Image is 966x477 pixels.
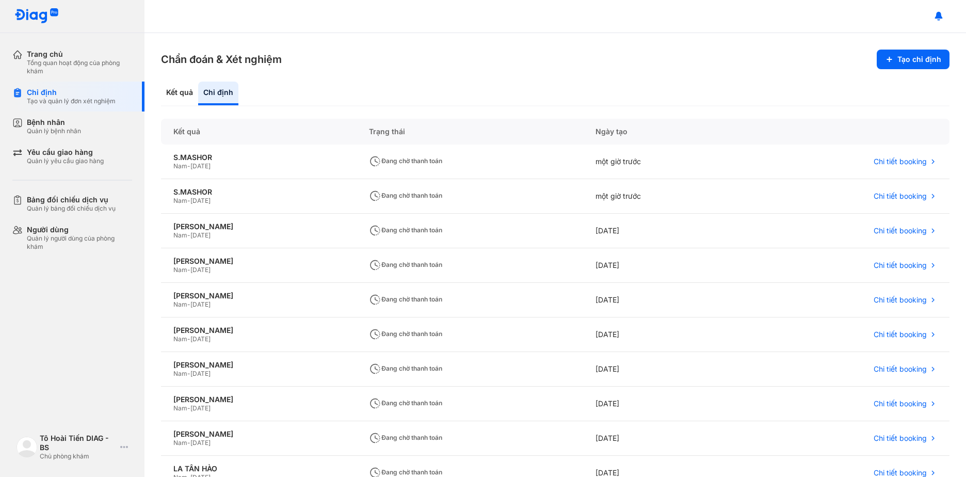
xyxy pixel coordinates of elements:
img: logo [14,8,59,24]
div: Chỉ định [27,88,116,97]
div: [DATE] [583,214,745,248]
div: [PERSON_NAME] [173,430,344,439]
span: Đang chờ thanh toán [369,364,442,372]
div: Quản lý bảng đối chiếu dịch vụ [27,204,116,213]
span: [DATE] [190,404,211,412]
span: Chi tiết booking [874,364,927,374]
div: một giờ trước [583,179,745,214]
img: logo [17,437,37,457]
span: Chi tiết booking [874,226,927,235]
div: [DATE] [583,248,745,283]
span: - [187,266,190,274]
div: Chỉ định [198,82,238,105]
span: Đang chờ thanh toán [369,468,442,476]
span: Đang chờ thanh toán [369,399,442,407]
span: [DATE] [190,197,211,204]
div: Trang chủ [27,50,132,59]
div: [DATE] [583,352,745,387]
div: Tô Hoài Tiến DIAG - BS [40,434,116,452]
div: Bảng đối chiếu dịch vụ [27,195,116,204]
span: Đang chờ thanh toán [369,434,442,441]
div: Ngày tạo [583,119,745,145]
span: - [187,300,190,308]
span: [DATE] [190,439,211,447]
div: [PERSON_NAME] [173,360,344,370]
span: - [187,404,190,412]
span: Chi tiết booking [874,261,927,270]
span: Nam [173,370,187,377]
div: Quản lý người dùng của phòng khám [27,234,132,251]
div: [DATE] [583,387,745,421]
span: - [187,231,190,239]
div: Chủ phòng khám [40,452,116,460]
div: Trạng thái [357,119,583,145]
div: [PERSON_NAME] [173,291,344,300]
span: [DATE] [190,266,211,274]
span: Nam [173,197,187,204]
div: [PERSON_NAME] [173,326,344,335]
div: Yêu cầu giao hàng [27,148,104,157]
span: Đang chờ thanh toán [369,330,442,338]
div: [PERSON_NAME] [173,257,344,266]
span: Nam [173,266,187,274]
h3: Chẩn đoán & Xét nghiệm [161,52,282,67]
span: [DATE] [190,335,211,343]
span: Chi tiết booking [874,330,927,339]
span: Chi tiết booking [874,192,927,201]
span: Nam [173,162,187,170]
div: Kết quả [161,82,198,105]
span: - [187,335,190,343]
div: Quản lý bệnh nhân [27,127,81,135]
span: Nam [173,439,187,447]
span: Nam [173,404,187,412]
div: Tạo và quản lý đơn xét nghiệm [27,97,116,105]
span: Đang chờ thanh toán [369,192,442,199]
span: Đang chờ thanh toán [369,226,442,234]
div: [DATE] [583,283,745,317]
span: Nam [173,231,187,239]
span: [DATE] [190,162,211,170]
div: [PERSON_NAME] [173,222,344,231]
div: S.MASHOR [173,153,344,162]
div: Tổng quan hoạt động của phòng khám [27,59,132,75]
div: [DATE] [583,421,745,456]
div: S.MASHOR [173,187,344,197]
span: [DATE] [190,300,211,308]
div: Quản lý yêu cầu giao hàng [27,157,104,165]
div: Kết quả [161,119,357,145]
button: Tạo chỉ định [877,50,949,69]
span: Nam [173,335,187,343]
span: - [187,439,190,447]
span: Chi tiết booking [874,157,927,166]
span: Chi tiết booking [874,434,927,443]
span: Đang chờ thanh toán [369,261,442,268]
span: Chi tiết booking [874,295,927,305]
div: [DATE] [583,317,745,352]
span: Nam [173,300,187,308]
div: Người dùng [27,225,132,234]
span: [DATE] [190,370,211,377]
div: Bệnh nhân [27,118,81,127]
span: Đang chờ thanh toán [369,295,442,303]
div: [PERSON_NAME] [173,395,344,404]
div: LA TẤN HÀO [173,464,344,473]
span: - [187,197,190,204]
div: một giờ trước [583,145,745,179]
span: - [187,162,190,170]
span: Đang chờ thanh toán [369,157,442,165]
span: [DATE] [190,231,211,239]
span: Chi tiết booking [874,399,927,408]
span: - [187,370,190,377]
